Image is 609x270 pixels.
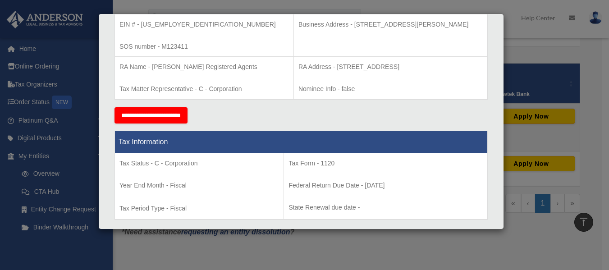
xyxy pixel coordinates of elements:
p: SOS number - M123411 [119,41,289,52]
p: Tax Status - C - Corporation [119,158,279,169]
p: RA Address - [STREET_ADDRESS] [298,61,483,73]
td: Tax Period Type - Fiscal [115,153,284,220]
th: Tax Information [115,131,488,153]
p: Nominee Info - false [298,83,483,95]
p: Tax Matter Representative - C - Corporation [119,83,289,95]
p: Federal Return Due Date - [DATE] [288,180,483,191]
p: Year End Month - Fiscal [119,180,279,191]
p: EIN # - [US_EMPLOYER_IDENTIFICATION_NUMBER] [119,19,289,30]
p: RA Name - [PERSON_NAME] Registered Agents [119,61,289,73]
p: Business Address - [STREET_ADDRESS][PERSON_NAME] [298,19,483,30]
p: State Renewal due date - [288,202,483,213]
p: Tax Form - 1120 [288,158,483,169]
